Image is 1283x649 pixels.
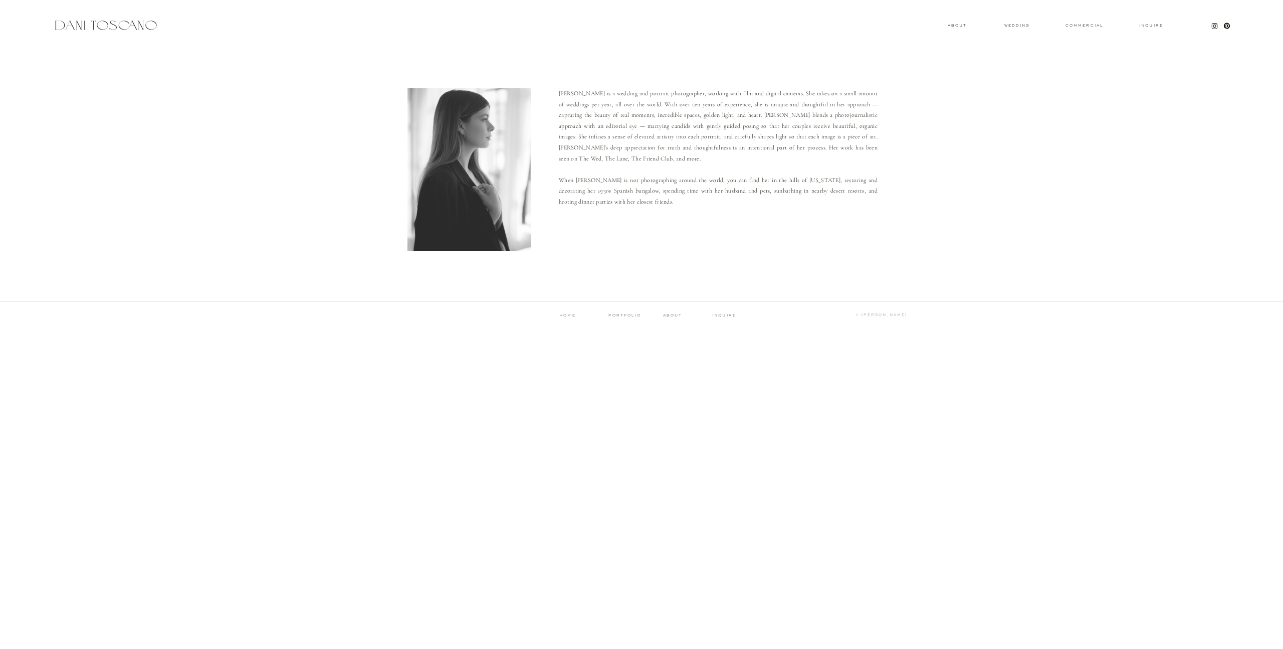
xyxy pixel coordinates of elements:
b: © [PERSON_NAME] [856,312,907,317]
a: wedding [1001,24,1033,27]
a: inquire [708,313,740,318]
a: home [543,313,592,318]
a: About [946,24,968,27]
p: [PERSON_NAME] is a wedding and portrait photographer, working with film and digital cameras. She ... [559,88,878,263]
a: © [PERSON_NAME] [798,313,907,318]
a: Inquire [1135,24,1167,29]
a: portfolio [600,313,650,318]
a: about [663,313,691,318]
a: commercial [1061,24,1108,28]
